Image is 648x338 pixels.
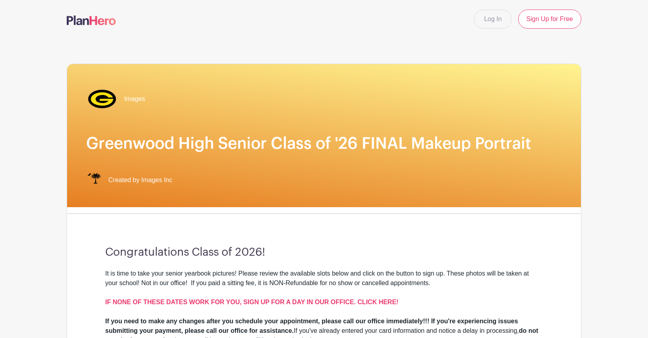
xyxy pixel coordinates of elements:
[105,299,398,305] a: IF NONE OF THESE DATES WORK FOR YOU, SIGN UP FOR A DAY IN OUR OFFICE. CLICK HERE!
[86,134,562,153] h1: Greenwood High Senior Class of '26 FINAL Makeup Portrait
[86,172,102,188] img: IMAGES%20logo%20transparenT%20PNG%20s.png
[108,175,172,185] span: Created by Images Inc
[105,318,518,334] strong: If you need to make any changes after you schedule your appointment, please call our office immed...
[67,16,116,25] img: logo-507f7623f17ff9eddc593b1ce0a138ce2505c220e1c5a4e2b4648c50719b7d32.svg
[518,10,581,29] a: Sign Up for Free
[474,10,511,29] a: Log In
[105,269,543,317] div: It is time to take your senior yearbook pictures! Please review the available slots below and cli...
[86,83,118,115] img: greenwood%20transp.%20(1).png
[105,246,543,259] h3: Congratulations Class of 2026!
[124,94,145,104] span: Images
